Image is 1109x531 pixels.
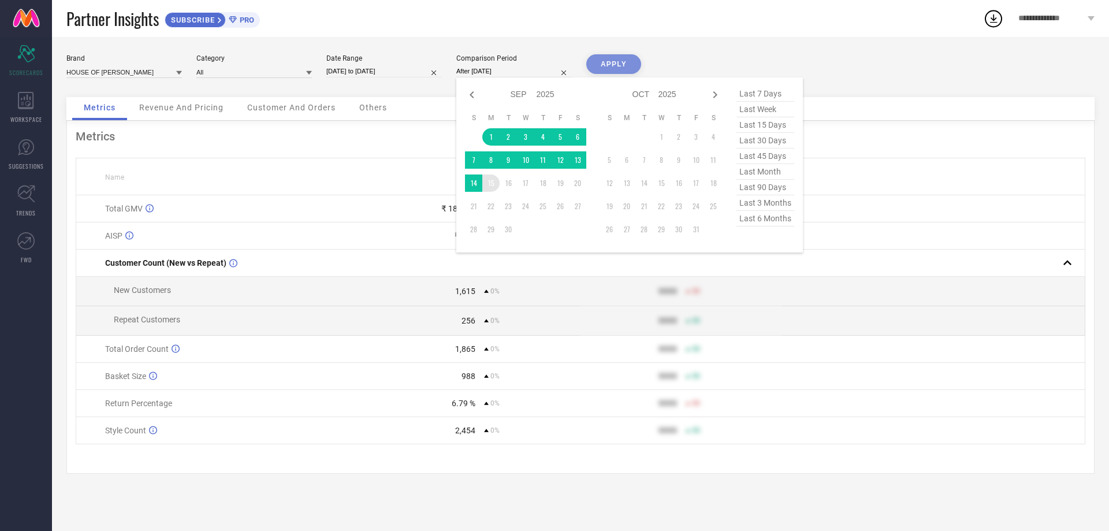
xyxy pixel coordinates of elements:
span: SCORECARDS [9,68,43,77]
td: Mon Sep 29 2025 [482,221,500,238]
div: Open download list [983,8,1004,29]
div: 1,865 [455,344,475,354]
th: Monday [482,113,500,122]
span: PRO [237,16,254,24]
div: Metrics [76,129,1085,143]
td: Thu Sep 25 2025 [534,198,552,215]
div: Category [196,54,312,62]
span: WORKSPACE [10,115,42,124]
span: Return Percentage [105,399,172,408]
th: Wednesday [653,113,670,122]
td: Thu Oct 30 2025 [670,221,687,238]
div: Date Range [326,54,442,62]
div: 9999 [658,372,677,381]
span: Repeat Customers [114,315,180,324]
td: Fri Sep 05 2025 [552,128,569,146]
span: 0% [490,317,500,325]
span: 0% [490,345,500,353]
a: SUBSCRIBEPRO [165,9,260,28]
td: Tue Oct 14 2025 [635,174,653,192]
div: 256 [462,316,475,325]
span: 50 [692,426,700,435]
td: Sun Oct 12 2025 [601,174,618,192]
td: Mon Sep 08 2025 [482,151,500,169]
span: TRENDS [16,209,36,217]
span: Revenue And Pricing [139,103,224,112]
td: Sat Oct 04 2025 [705,128,722,146]
span: 50 [692,317,700,325]
td: Thu Oct 02 2025 [670,128,687,146]
span: 0% [490,372,500,380]
div: 9999 [658,287,677,296]
span: 50 [692,399,700,407]
td: Mon Oct 06 2025 [618,151,635,169]
td: Wed Sep 24 2025 [517,198,534,215]
span: 50 [692,287,700,295]
td: Sat Sep 20 2025 [569,174,586,192]
span: New Customers [114,285,171,295]
td: Fri Oct 10 2025 [687,151,705,169]
td: Sun Oct 19 2025 [601,198,618,215]
td: Sun Sep 07 2025 [465,151,482,169]
td: Sun Oct 05 2025 [601,151,618,169]
div: 9999 [658,316,677,325]
td: Mon Sep 22 2025 [482,198,500,215]
td: Sat Sep 13 2025 [569,151,586,169]
td: Thu Oct 16 2025 [670,174,687,192]
td: Fri Sep 19 2025 [552,174,569,192]
span: Basket Size [105,372,146,381]
span: Partner Insights [66,7,159,31]
td: Tue Sep 02 2025 [500,128,517,146]
span: last 45 days [736,148,794,164]
th: Monday [618,113,635,122]
td: Thu Sep 18 2025 [534,174,552,192]
td: Fri Oct 31 2025 [687,221,705,238]
div: 9999 [658,399,677,408]
span: last 6 months [736,211,794,226]
th: Friday [687,113,705,122]
td: Sat Oct 11 2025 [705,151,722,169]
span: last 3 months [736,195,794,211]
span: SUBSCRIBE [165,16,218,24]
td: Fri Sep 26 2025 [552,198,569,215]
td: Wed Sep 10 2025 [517,151,534,169]
div: 6.79 % [452,399,475,408]
span: last week [736,102,794,117]
td: Fri Sep 12 2025 [552,151,569,169]
td: Sat Sep 27 2025 [569,198,586,215]
span: Style Count [105,426,146,435]
input: Select comparison period [456,65,572,77]
span: Name [105,173,124,181]
th: Friday [552,113,569,122]
th: Sunday [601,113,618,122]
span: last month [736,164,794,180]
span: Customer Count (New vs Repeat) [105,258,226,268]
span: last 15 days [736,117,794,133]
td: Fri Oct 17 2025 [687,174,705,192]
th: Thursday [670,113,687,122]
span: AISP [105,231,122,240]
td: Mon Sep 15 2025 [482,174,500,192]
span: 0% [490,287,500,295]
td: Mon Oct 13 2025 [618,174,635,192]
td: Wed Sep 17 2025 [517,174,534,192]
div: 1,615 [455,287,475,296]
span: FWD [21,255,32,264]
td: Wed Oct 08 2025 [653,151,670,169]
td: Wed Oct 22 2025 [653,198,670,215]
span: Total GMV [105,204,143,213]
input: Select date range [326,65,442,77]
span: 50 [692,345,700,353]
td: Sat Sep 06 2025 [569,128,586,146]
td: Thu Oct 09 2025 [670,151,687,169]
th: Tuesday [635,113,653,122]
span: SUGGESTIONS [9,162,44,170]
td: Fri Oct 24 2025 [687,198,705,215]
td: Sun Sep 14 2025 [465,174,482,192]
td: Sat Oct 18 2025 [705,174,722,192]
div: 9999 [658,426,677,435]
span: Total Order Count [105,344,169,354]
div: Next month [708,88,722,102]
div: Brand [66,54,182,62]
div: ₹ 880 [455,231,475,240]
